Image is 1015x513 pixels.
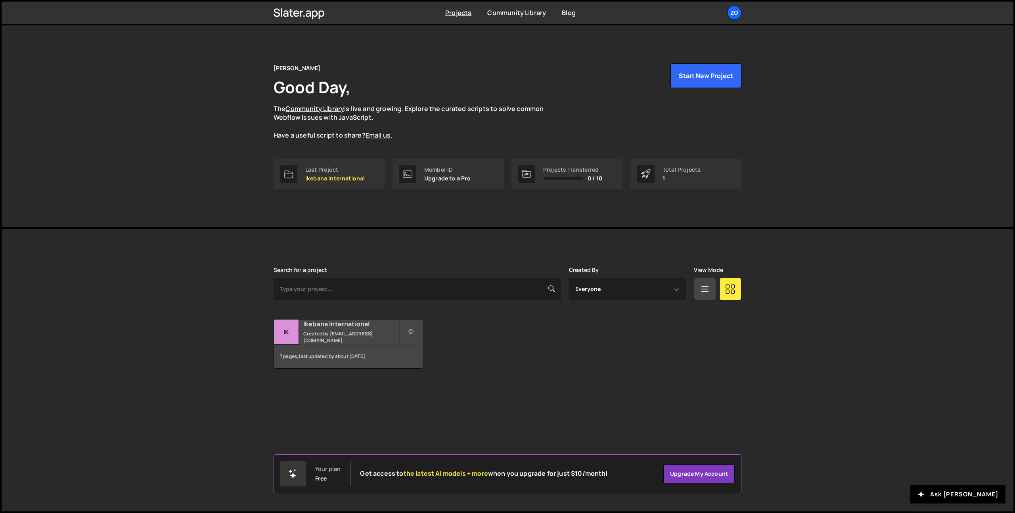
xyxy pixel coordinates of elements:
[670,63,741,88] button: Start New Project
[543,167,602,173] div: Projects Transferred
[562,8,576,17] a: Blog
[663,175,701,182] p: 1
[285,104,344,113] a: Community Library
[274,320,299,345] div: Ik
[360,470,608,477] h2: Get access to when you upgrade for just $10/month!
[303,320,399,328] h2: Ikebana International
[445,8,471,17] a: Projects
[569,267,599,273] label: Created By
[663,464,735,483] a: Upgrade my account
[274,104,559,140] p: The is live and growing. Explore the curated scripts to solve common Webflow issues with JavaScri...
[274,63,320,73] div: [PERSON_NAME]
[274,345,423,368] div: 7 pages, last updated by about [DATE]
[487,8,546,17] a: Community Library
[910,485,1005,503] button: Ask [PERSON_NAME]
[315,466,341,472] div: Your plan
[404,469,488,478] span: the latest AI models + more
[274,267,327,273] label: Search for a project
[424,175,471,182] p: Upgrade to a Pro
[305,175,365,182] p: Ikebana International
[727,6,741,20] a: Zo
[274,76,350,98] h1: Good Day,
[588,175,602,182] span: 0 / 10
[305,167,365,173] div: Last Project
[274,278,561,300] input: Type your project...
[366,131,391,140] a: Email us
[694,267,723,273] label: View Mode
[315,475,327,482] div: Free
[274,159,385,189] a: Last Project Ikebana International
[424,167,471,173] div: Member ID
[663,167,701,173] div: Total Projects
[274,319,423,369] a: Ik Ikebana International Created by [EMAIL_ADDRESS][DOMAIN_NAME] 7 pages, last updated by about [...
[303,330,399,344] small: Created by [EMAIL_ADDRESS][DOMAIN_NAME]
